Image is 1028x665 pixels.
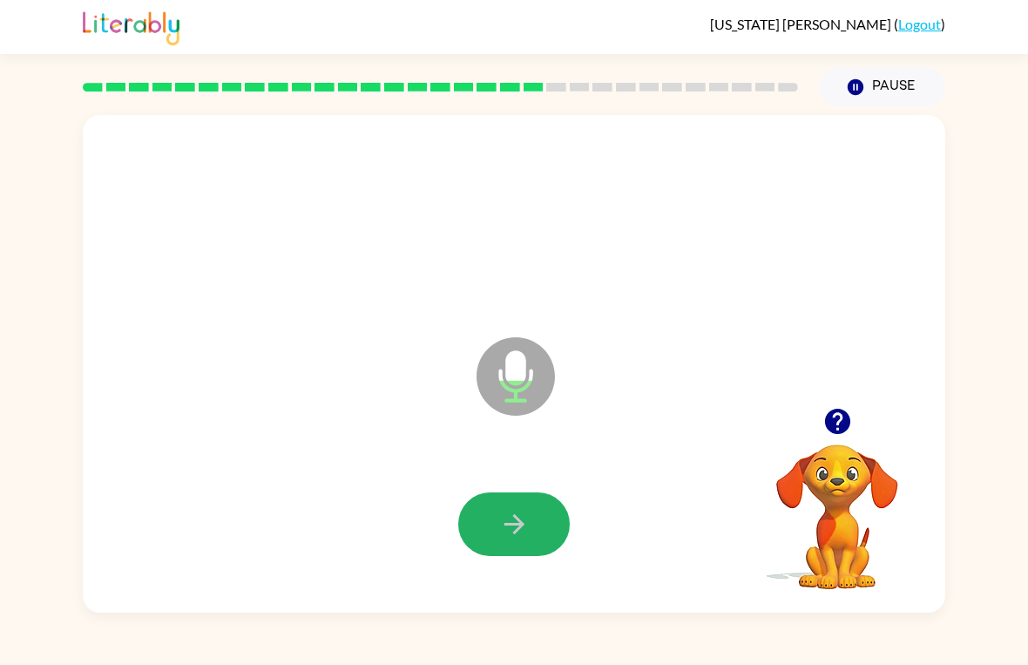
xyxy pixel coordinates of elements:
[83,7,179,45] img: Literably
[750,417,924,592] video: Your browser must support playing .mp4 files to use Literably. Please try using another browser.
[898,16,941,32] a: Logout
[710,16,945,32] div: ( )
[710,16,894,32] span: [US_STATE] [PERSON_NAME]
[819,67,945,107] button: Pause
